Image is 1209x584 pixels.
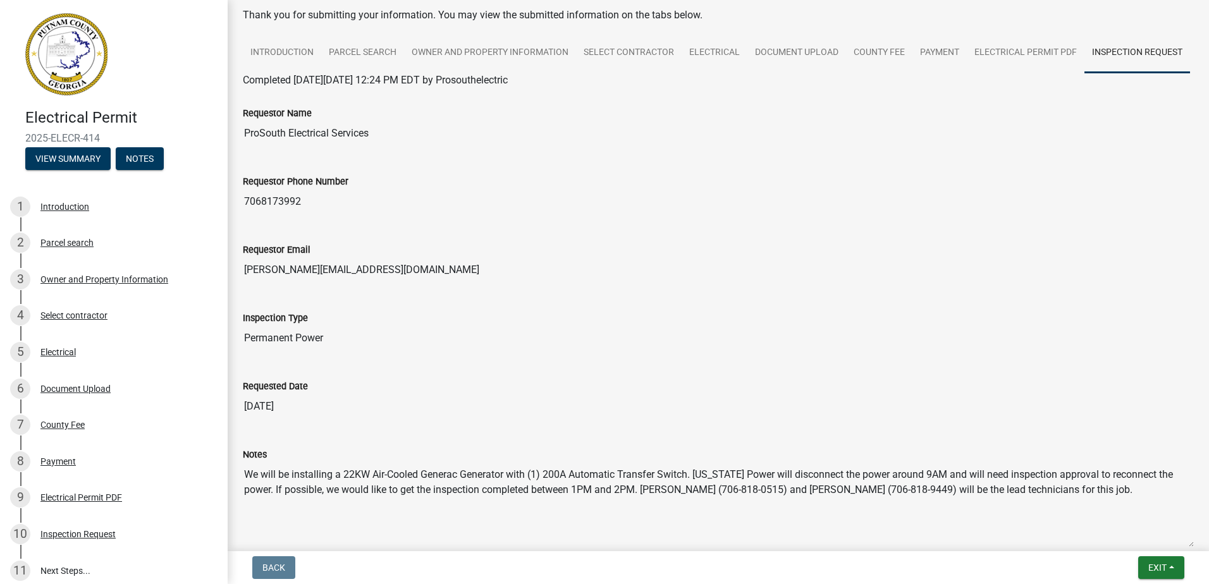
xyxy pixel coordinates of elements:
div: Thank you for submitting your information. You may view the submitted information on the tabs below. [243,8,1194,23]
button: Back [252,556,295,579]
div: Parcel search [40,238,94,247]
label: Requestor Name [243,109,312,118]
div: 3 [10,269,30,289]
a: Select contractor [576,33,682,73]
span: 2025-ELECR-414 [25,132,202,144]
div: Owner and Property Information [40,275,168,284]
div: 9 [10,487,30,508]
div: 4 [10,305,30,325]
div: 11 [10,561,30,581]
h4: Electrical Permit [25,109,218,127]
span: Completed [DATE][DATE] 12:24 PM EDT by Prosouthelectric [243,74,508,86]
wm-modal-confirm: Summary [25,154,111,164]
label: Requestor Phone Number [243,178,348,186]
div: Electrical Permit PDF [40,493,122,502]
div: 6 [10,379,30,399]
a: County Fee [846,33,912,73]
label: Notes [243,451,267,459]
a: Electrical [682,33,747,73]
img: Putnam County, Georgia [25,13,107,95]
textarea: We will be installing a 22KW Air-Cooled Generac Generator with (1) 200A Automatic Transfer Switch... [243,462,1194,548]
a: Introduction [243,33,321,73]
a: Parcel search [321,33,404,73]
label: Inspection Type [243,314,308,323]
div: Payment [40,457,76,466]
span: Exit [1148,563,1167,573]
a: Inspection Request [1084,33,1190,73]
button: Exit [1138,556,1184,579]
wm-modal-confirm: Notes [116,154,164,164]
div: Electrical [40,348,76,356]
span: Back [262,563,285,573]
div: Inspection Request [40,530,116,538]
label: Requestor Email [243,246,310,255]
div: Select contractor [40,311,107,320]
div: 5 [10,342,30,362]
div: 7 [10,415,30,435]
a: Document Upload [747,33,846,73]
label: Requested Date [243,382,308,391]
div: County Fee [40,420,85,429]
div: 8 [10,451,30,471]
div: Introduction [40,202,89,211]
div: Document Upload [40,384,111,393]
a: Payment [912,33,967,73]
div: 10 [10,524,30,544]
a: Electrical Permit PDF [967,33,1084,73]
button: View Summary [25,147,111,170]
a: Owner and Property Information [404,33,576,73]
div: 2 [10,233,30,253]
div: 1 [10,197,30,217]
button: Notes [116,147,164,170]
